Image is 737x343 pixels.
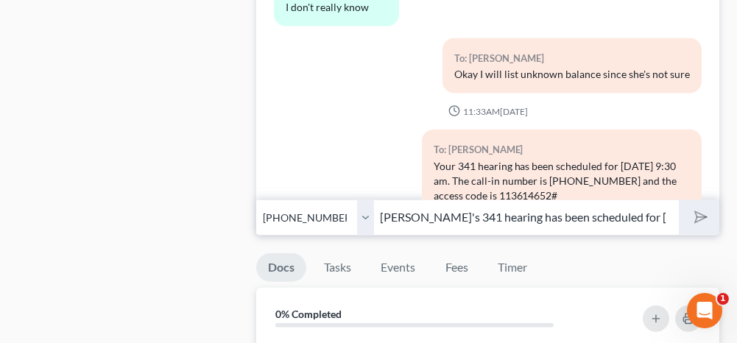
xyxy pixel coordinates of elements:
[486,253,539,282] a: Timer
[374,199,678,236] input: Say something...
[369,253,427,282] a: Events
[434,141,690,158] div: To: [PERSON_NAME]
[434,159,690,203] div: Your 341 hearing has been scheduled for [DATE] 9:30 am. The call-in number is [PHONE_NUMBER] and ...
[275,308,342,320] strong: 0% Completed
[454,50,690,67] div: To: [PERSON_NAME]
[687,293,722,328] iframe: Intercom live chat
[274,105,702,118] div: 11:33AM[DATE]
[256,253,306,282] a: Docs
[454,67,690,82] div: Okay I will list unknown balance since she's not sure
[312,253,363,282] a: Tasks
[433,253,480,282] a: Fees
[717,293,729,305] span: 1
